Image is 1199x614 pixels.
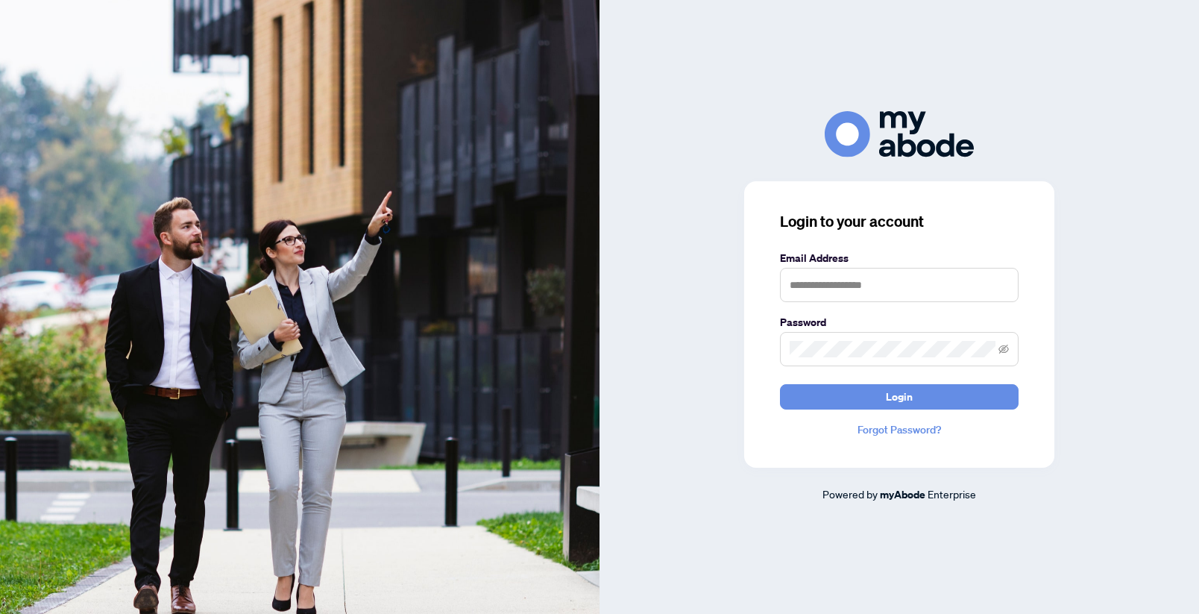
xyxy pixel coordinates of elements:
span: Powered by [822,487,878,501]
label: Email Address [780,250,1019,266]
span: Login [886,385,913,409]
a: myAbode [880,486,925,503]
span: eye-invisible [998,344,1009,354]
span: Enterprise [928,487,976,501]
button: Login [780,384,1019,410]
img: ma-logo [825,111,974,157]
a: Forgot Password? [780,422,1019,438]
h3: Login to your account [780,211,1019,232]
label: Password [780,314,1019,331]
